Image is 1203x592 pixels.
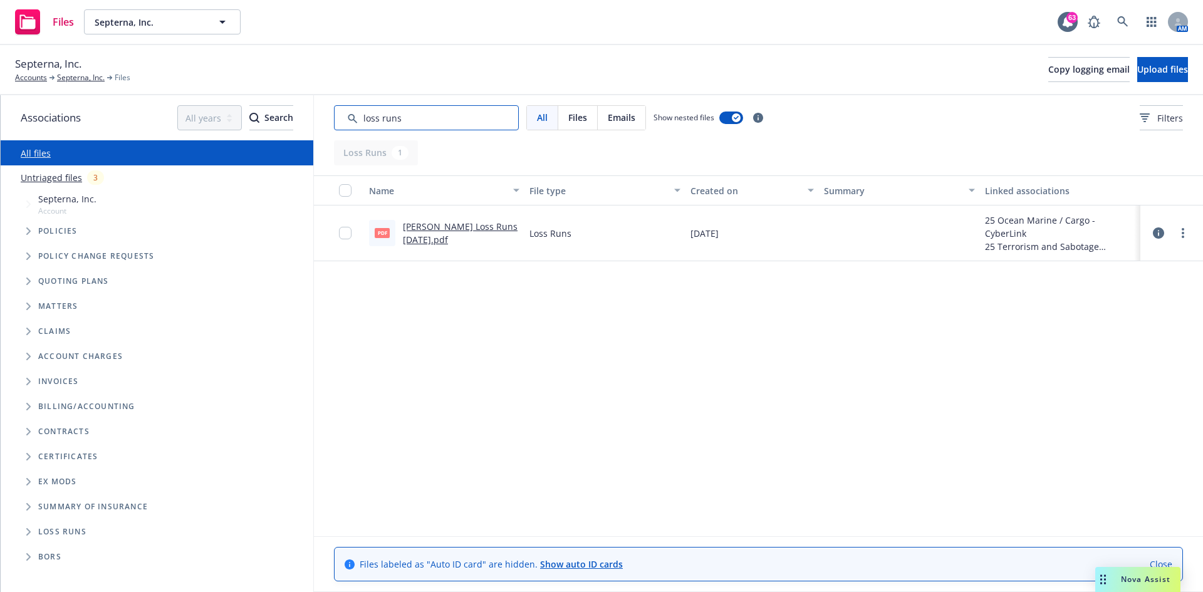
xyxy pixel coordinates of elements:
[38,553,61,561] span: BORs
[1137,57,1188,82] button: Upload files
[1,394,313,569] div: Folder Tree Example
[1175,226,1190,241] a: more
[819,175,979,205] button: Summary
[95,16,203,29] span: Septerna, Inc.
[360,558,623,571] span: Files labeled as "Auto ID card" are hidden.
[38,478,76,486] span: Ex Mods
[115,72,130,83] span: Files
[524,175,685,205] button: File type
[38,328,71,335] span: Claims
[38,453,98,460] span: Certificates
[339,184,352,197] input: Select all
[568,111,587,124] span: Files
[529,184,666,197] div: File type
[985,214,1135,240] div: 25 Ocean Marine / Cargo - CyberLink
[38,528,86,536] span: Loss Runs
[985,184,1135,197] div: Linked associations
[38,192,96,205] span: Septerna, Inc.
[980,175,1140,205] button: Linked associations
[21,110,81,126] span: Associations
[249,105,293,130] button: SearchSearch
[38,252,154,260] span: Policy change requests
[1140,105,1183,130] button: Filters
[985,240,1135,253] div: 25 Terrorism and Sabotage
[1157,112,1183,125] span: Filters
[364,175,524,205] button: Name
[21,171,82,184] a: Untriaged files
[38,278,109,285] span: Quoting plans
[1140,112,1183,125] span: Filters
[540,558,623,570] a: Show auto ID cards
[1150,558,1172,571] a: Close
[38,303,78,310] span: Matters
[1110,9,1135,34] a: Search
[84,9,241,34] button: Septerna, Inc.
[537,111,548,124] span: All
[1,190,313,394] div: Tree Example
[690,184,801,197] div: Created on
[824,184,961,197] div: Summary
[1048,57,1130,82] button: Copy logging email
[249,106,293,130] div: Search
[654,112,714,123] span: Show nested files
[1095,567,1180,592] button: Nova Assist
[685,175,820,205] button: Created on
[1137,63,1188,75] span: Upload files
[38,428,90,435] span: Contracts
[1048,63,1130,75] span: Copy logging email
[53,17,74,27] span: Files
[57,72,105,83] a: Septerna, Inc.
[21,147,51,159] a: All files
[529,227,571,240] span: Loss Runs
[38,353,123,360] span: Account charges
[339,227,352,239] input: Toggle Row Selected
[1066,12,1078,23] div: 63
[375,228,390,237] span: pdf
[10,4,79,39] a: Files
[1095,567,1111,592] div: Drag to move
[249,113,259,123] svg: Search
[403,221,518,246] a: [PERSON_NAME] Loss Runs [DATE].pdf
[369,184,506,197] div: Name
[15,56,81,72] span: Septerna, Inc.
[15,72,47,83] a: Accounts
[690,227,719,240] span: [DATE]
[38,378,79,385] span: Invoices
[1121,574,1170,584] span: Nova Assist
[38,227,78,235] span: Policies
[38,503,148,511] span: Summary of insurance
[38,403,135,410] span: Billing/Accounting
[334,105,519,130] input: Search by keyword...
[1081,9,1107,34] a: Report a Bug
[608,111,635,124] span: Emails
[1139,9,1164,34] a: Switch app
[87,170,104,185] div: 3
[38,205,96,216] span: Account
